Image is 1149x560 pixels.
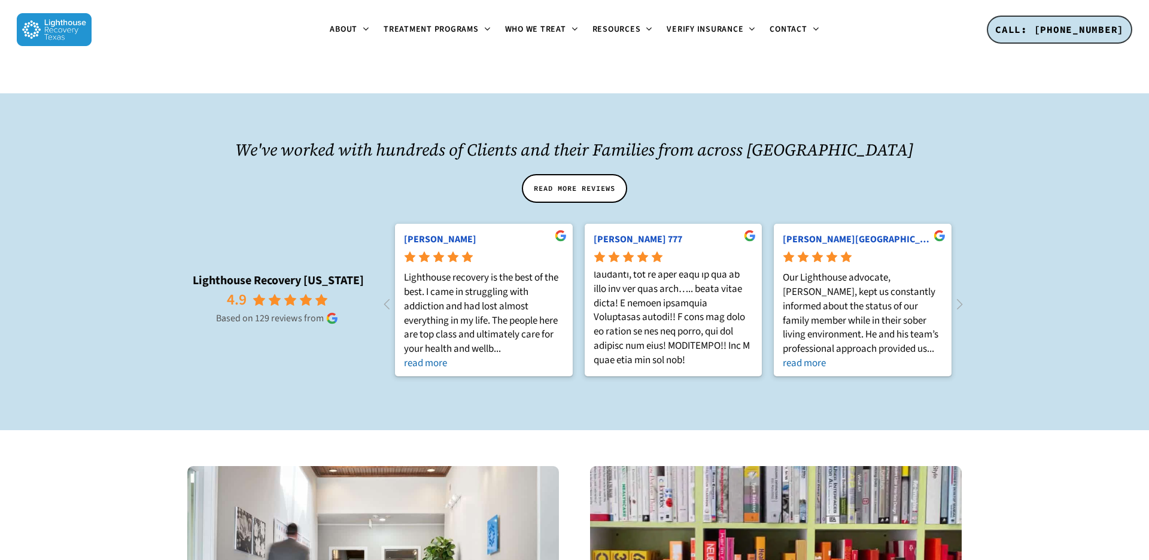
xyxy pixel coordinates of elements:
rp-s: ... [494,342,501,356]
a: Resources [585,25,660,35]
span: Resources [592,23,641,35]
a: Contact [762,25,826,35]
a: CALL: [PHONE_NUMBER] [987,16,1132,44]
a: READ MORE REVIEWS [522,174,627,203]
rp-rating: 4.9 [227,289,247,311]
rp-review-name: Julie 777 [594,233,753,246]
a: Treatment Programs [376,25,498,35]
a: [PERSON_NAME][GEOGRAPHIC_DATA] [783,233,953,246]
rp-review-text: Our Lighthouse advocate, [PERSON_NAME], kept us constantly informed about the status of our famil... [783,272,943,367]
span: About [330,23,357,35]
span: Who We Treat [505,23,566,35]
rp-review-text: Lighthouse recovery is the best of the best. I came in struggling with addiction and had lost alm... [404,272,564,367]
rp-review-name: Alex Nelson [404,233,564,246]
img: Lighthouse Recovery Texas [17,13,92,46]
rp-readmore: read more [783,357,943,371]
a: [PERSON_NAME] 777 [594,233,691,246]
a: Who We Treat [498,25,585,35]
a: Verify Insurance [659,25,762,35]
span: READ MORE REVIEWS [534,182,615,194]
h2: We've worked with hundreds of Clients and their Families from across [GEOGRAPHIC_DATA] [180,138,969,161]
rp-review-name: Hank Glasgow [783,233,943,246]
span: CALL: [PHONE_NUMBER] [995,23,1124,35]
rp-name: Lighthouse Recovery [US_STATE] [180,272,377,289]
rp-readmore: read more [404,357,564,371]
span: Contact [770,23,807,35]
span: Verify Insurance [667,23,743,35]
a: About [323,25,376,35]
rp-review-text: What can you say to someone who has given you back your son? “Thanks” is not enough… not even clo... [594,272,753,367]
rp-based: Based on 129 reviews from [180,312,377,325]
span: Treatment Programs [384,23,479,35]
rp-s: ... [927,342,934,356]
a: [PERSON_NAME] [404,233,485,246]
